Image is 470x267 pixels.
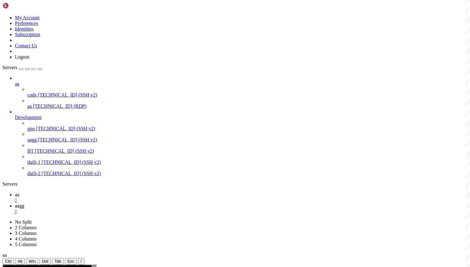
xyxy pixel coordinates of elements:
span: [TECHNICAL_ID] (SSH v2) [36,126,95,131]
span: [TECHNICAL_ID] (SSH v2) [38,137,97,142]
a: Logout [15,54,29,60]
a:  [15,198,468,203]
span: Alt [18,259,23,264]
span: aagg [27,137,37,142]
a: aa [TECHNICAL_ID] (RDP) [27,103,468,109]
span: aa [2,252,7,258]
span: BT [27,148,34,154]
a: aa [15,192,468,203]
span: aa [15,192,19,197]
a:  [15,209,468,214]
a: Subscription [15,32,40,37]
span: gpu [27,126,35,131]
button: Alt [15,258,25,265]
button:  [78,258,85,265]
a: 3 Columns [15,231,37,236]
span: aa [15,81,19,86]
a: 2 Columns [15,225,37,230]
span: [TECHNICAL_ID] (SSH v2) [42,160,101,165]
li: gpu [TECHNICAL_ID] (SSH v2) [27,120,468,131]
span: [TECHNICAL_ID] (RDP) [33,103,86,109]
li: aagg [TECHNICAL_ID] (SSH v2) [27,131,468,143]
a: gpu [TECHNICAL_ID] (SSH v2) [27,126,468,131]
span: Del [42,259,48,264]
a: Preferences [15,21,38,26]
a: Development [15,115,468,120]
button: Del [39,258,51,265]
li: aa [15,75,468,109]
span: Win [29,259,36,264]
span: daili-2 [27,171,40,176]
span: aa [27,103,32,109]
a: daili-2 [TECHNICAL_ID] (SSH v2) [27,171,468,176]
button: Esc [65,258,77,265]
span: Tab [54,259,61,264]
a: Contact Us [15,43,37,48]
a: 5 Columns [15,242,37,247]
a: BT [TECHNICAL_ID] (SSH v2) [27,148,468,154]
a: code [TECHNICAL_ID] (SSH v2) [27,92,468,98]
a: Identities [15,26,34,31]
li: code [TECHNICAL_ID] (SSH v2) [27,87,468,98]
button: Ctrl [2,258,14,265]
span: Development [15,115,42,120]
li: Development [15,109,468,176]
a: No Split [15,219,32,225]
span: Esc [67,259,74,264]
li: daili-2 [TECHNICAL_ID] (SSH v2) [27,165,468,176]
span: code [27,92,37,98]
a: My Account [15,15,40,20]
img: Shellngn [2,2,38,9]
a: aa [15,81,468,87]
x-row: Connecting [TECHNICAL_ID]... [2,2,389,8]
span: Servers [2,65,17,70]
li: BT [TECHNICAL_ID] (SSH v2) [27,143,468,154]
button: Tab [52,258,64,265]
span: Ctrl [5,259,12,264]
span: daili-1 [27,160,40,165]
a: daili-1 [TECHNICAL_ID] (SSH v2) [27,160,468,165]
span: [TECHNICAL_ID] (SSH v2) [42,171,101,176]
li: aa [TECHNICAL_ID] (RDP) [27,98,468,109]
a: 4 Columns [15,236,37,241]
a: Servers [2,65,42,70]
div: (0, 1) [2,8,5,13]
span: [TECHNICAL_ID] (SSH v2) [35,148,94,154]
a: aagg [15,203,468,214]
div:  [81,259,82,264]
button: Win [26,258,38,265]
div: Servers [2,181,468,187]
a: aagg [TECHNICAL_ID] (SSH v2) [27,137,468,143]
span: aagg [15,203,24,208]
span: [TECHNICAL_ID] (SSH v2) [38,92,97,98]
li: daili-1 [TECHNICAL_ID] (SSH v2) [27,154,468,165]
